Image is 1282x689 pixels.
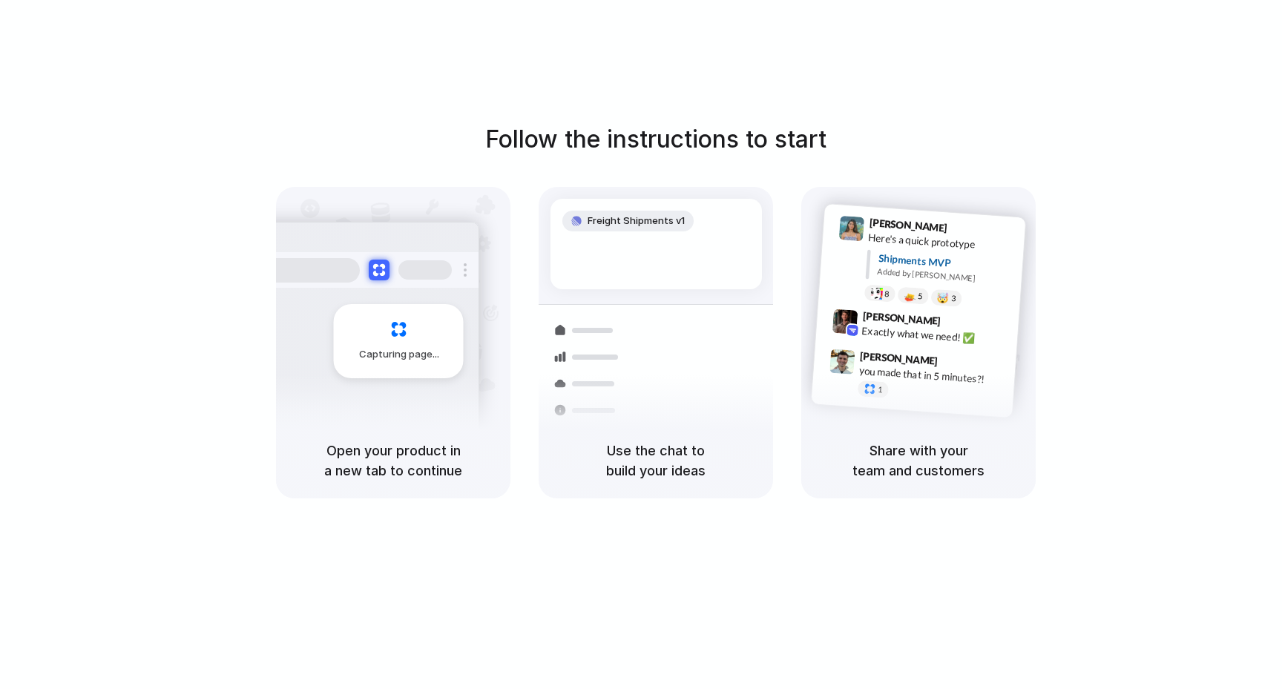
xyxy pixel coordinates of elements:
div: Exactly what we need! ✅ [861,323,1010,348]
div: you made that in 5 minutes?! [858,363,1007,388]
span: 9:42 AM [945,314,976,332]
span: 5 [918,292,923,300]
div: Shipments MVP [878,251,1015,275]
div: Here's a quick prototype [868,230,1016,255]
div: Added by [PERSON_NAME] [877,266,1013,287]
span: [PERSON_NAME] [860,348,939,369]
span: 8 [884,290,890,298]
span: [PERSON_NAME] [862,308,941,329]
span: 9:47 AM [942,355,973,372]
span: 3 [951,294,956,303]
h5: Use the chat to build your ideas [556,441,755,481]
h5: Share with your team and customers [819,441,1018,481]
span: [PERSON_NAME] [869,214,947,236]
h5: Open your product in a new tab to continue [294,441,493,481]
span: Freight Shipments v1 [588,214,685,228]
div: 🤯 [937,292,950,303]
span: 1 [878,386,883,394]
span: 9:41 AM [952,222,982,240]
span: Capturing page [359,347,441,362]
h1: Follow the instructions to start [485,122,826,157]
